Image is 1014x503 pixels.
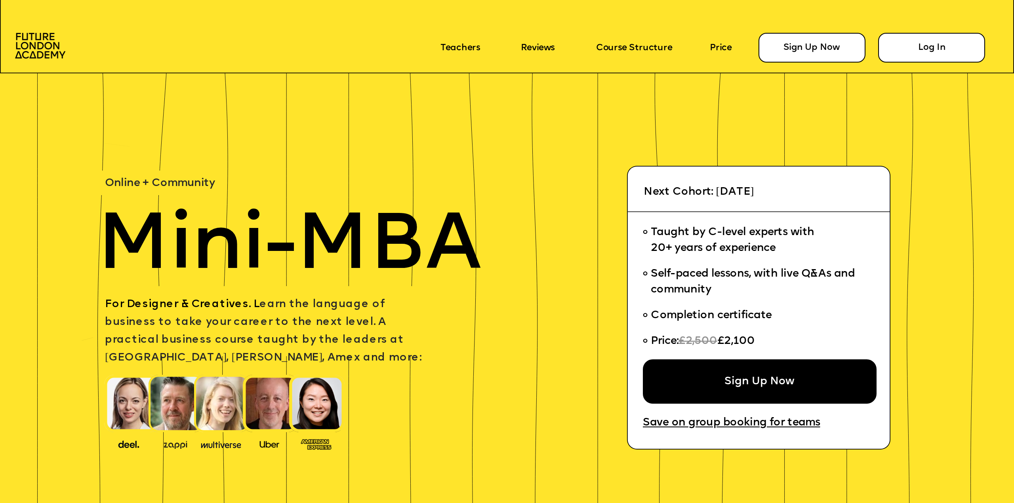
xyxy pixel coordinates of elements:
img: image-aac980e9-41de-4c2d-a048-f29dd30a0068.png [15,33,66,59]
a: Teachers [440,43,480,53]
span: Completion certificate [651,310,772,321]
span: Mini-MBA [97,209,481,288]
img: image-93eab660-639c-4de6-957c-4ae039a0235a.png [296,436,336,451]
img: image-b7d05013-d886-4065-8d38-3eca2af40620.png [197,437,245,450]
a: Save on group booking for teams [643,418,820,429]
a: Price [710,43,732,53]
span: Next Cohort: [DATE] [644,186,754,197]
span: Self-paced lessons, with live Q&As and community [651,268,858,295]
span: Online + Community [105,178,215,189]
img: image-99cff0b2-a396-4aab-8550-cf4071da2cb9.png [250,438,289,449]
span: earn the language of business to take your career to the next level. A practical business course ... [105,299,421,364]
span: Taught by C-level experts with 20+ years of experience [651,227,814,254]
a: Course Structure [596,43,673,53]
a: Reviews [521,43,555,53]
img: image-388f4489-9820-4c53-9b08-f7df0b8d4ae2.png [109,437,149,450]
span: For Designer & Creatives. L [105,299,259,310]
img: image-b2f1584c-cbf7-4a77-bbe0-f56ae6ee31f2.png [156,438,195,449]
span: £2,100 [717,336,755,347]
span: Price: [651,336,679,347]
span: £2,500 [679,336,717,347]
